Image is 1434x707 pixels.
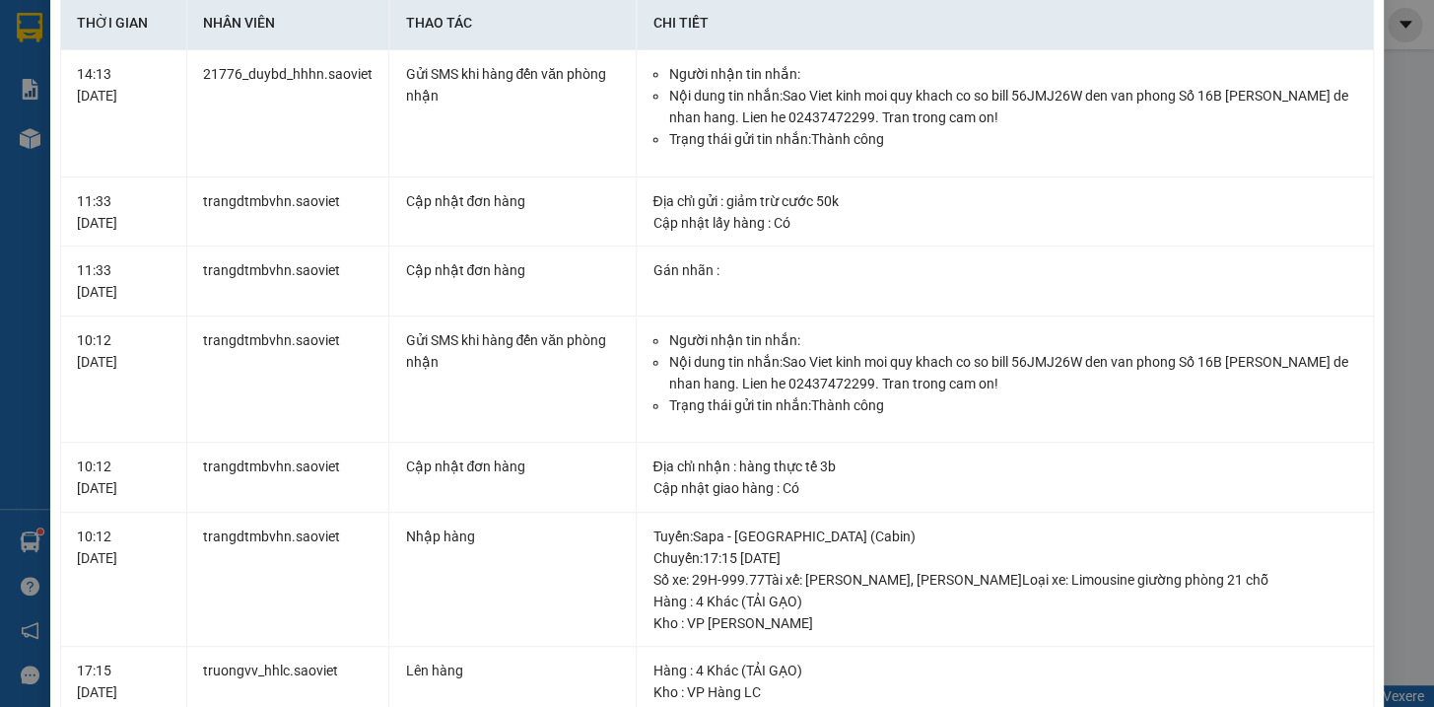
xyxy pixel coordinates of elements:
[77,329,171,373] div: 10:12 [DATE]
[405,456,620,477] div: Cập nhật đơn hàng
[187,247,389,317] td: trangdtmbvhn.saoviet
[652,190,1357,212] div: Địa chỉ gửi : giảm trừ cước 50k
[77,456,171,499] div: 10:12 [DATE]
[652,477,1357,499] div: Cập nhật giao hàng : Có
[405,526,620,547] div: Nhập hàng
[405,660,620,681] div: Lên hàng
[668,63,1357,85] li: Người nhận tin nhắn:
[187,513,389,648] td: trangdtmbvhn.saoviet
[119,46,240,79] b: Sao Việt
[77,660,171,703] div: 17:15 [DATE]
[187,50,389,177] td: 21776_duybd_hhhn.saoviet
[652,526,1357,591] div: Tuyến : Sapa - [GEOGRAPHIC_DATA] (Cabin) Chuyến: 17:15 [DATE] Số xe: 29H-999.77 Tài xế: [PERSON_N...
[668,394,1357,416] li: Trạng thái gửi tin nhắn: Thành công
[77,190,171,234] div: 11:33 [DATE]
[652,456,1357,477] div: Địa chỉ nhận : hàng thực tế 3b
[77,63,171,106] div: 14:13 [DATE]
[187,317,389,444] td: trangdtmbvhn.saoviet
[668,128,1357,150] li: Trạng thái gửi tin nhắn: Thành công
[652,681,1357,703] div: Kho : VP Hàng LC
[263,16,476,48] b: [DOMAIN_NAME]
[652,612,1357,634] div: Kho : VP [PERSON_NAME]
[11,114,159,147] h2: FW2ATCFQ
[77,259,171,303] div: 11:33 [DATE]
[652,212,1357,234] div: Cập nhật lấy hàng : Có
[668,329,1357,351] li: Người nhận tin nhắn:
[77,526,171,569] div: 10:12 [DATE]
[405,190,620,212] div: Cập nhật đơn hàng
[103,114,476,239] h2: VP Nhận: Văn phòng Phố Lu
[187,177,389,247] td: trangdtmbvhn.saoviet
[652,259,1357,281] div: Gán nhãn :
[668,351,1357,394] li: Nội dung tin nhắn: Sao Viet kinh moi quy khach co so bill 56JMJ26W den van phong Số 16B [PERSON_N...
[405,329,620,373] div: Gửi SMS khi hàng đến văn phòng nhận
[405,259,620,281] div: Cập nhật đơn hàng
[187,443,389,513] td: trangdtmbvhn.saoviet
[11,16,109,114] img: logo.jpg
[668,85,1357,128] li: Nội dung tin nhắn: Sao Viet kinh moi quy khach co so bill 56JMJ26W den van phong Số 16B [PERSON_N...
[405,63,620,106] div: Gửi SMS khi hàng đến văn phòng nhận
[652,591,1357,612] div: Hàng : 4 Khác (TẢI GẠO)
[652,660,1357,681] div: Hàng : 4 Khác (TẢI GẠO)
